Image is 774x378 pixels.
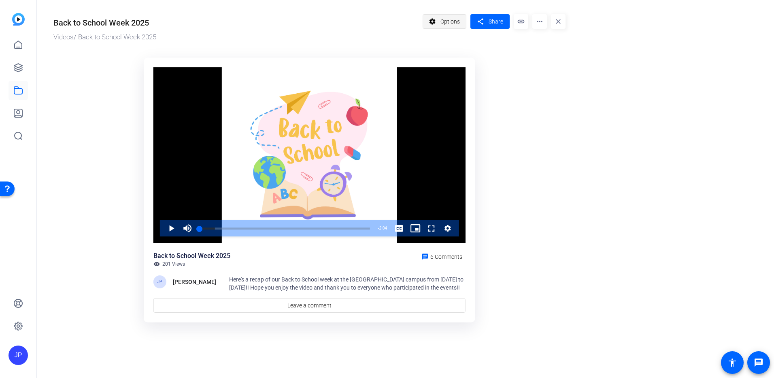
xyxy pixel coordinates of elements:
[470,14,510,29] button: Share
[12,13,25,26] img: blue-gradient.svg
[440,14,460,29] span: Options
[421,253,429,260] mat-icon: chat
[163,220,179,236] button: Play
[427,14,438,29] mat-icon: settings
[423,14,467,29] button: Options
[391,220,407,236] button: Captions
[200,228,370,230] div: Progress Bar
[9,346,28,365] div: JP
[514,14,528,29] mat-icon: link
[407,220,423,236] button: Picture-in-Picture
[53,33,74,41] a: Videos
[532,14,547,29] mat-icon: more_horiz
[727,358,737,367] mat-icon: accessibility
[153,261,160,267] mat-icon: visibility
[287,301,332,310] span: Leave a comment
[153,251,230,261] div: Back to School Week 2025
[153,275,166,288] div: JP
[489,17,503,26] span: Share
[53,17,149,29] div: Back to School Week 2025
[378,226,379,230] span: -
[173,277,216,287] div: [PERSON_NAME]
[53,32,419,43] div: / Back to School Week 2025
[153,67,466,243] div: Video Player
[475,16,485,27] mat-icon: share
[430,253,462,260] span: 6 Comments
[162,261,185,267] span: 201 Views
[423,220,440,236] button: Fullscreen
[229,276,464,291] span: Here's a recap of our Back to School week at the [GEOGRAPHIC_DATA] campus from [DATE] to [DATE]!!...
[179,220,196,236] button: Mute
[379,226,387,230] span: 2:04
[754,358,763,367] mat-icon: message
[418,251,466,261] a: 6 Comments
[153,298,466,313] a: Leave a comment
[551,14,566,29] mat-icon: close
